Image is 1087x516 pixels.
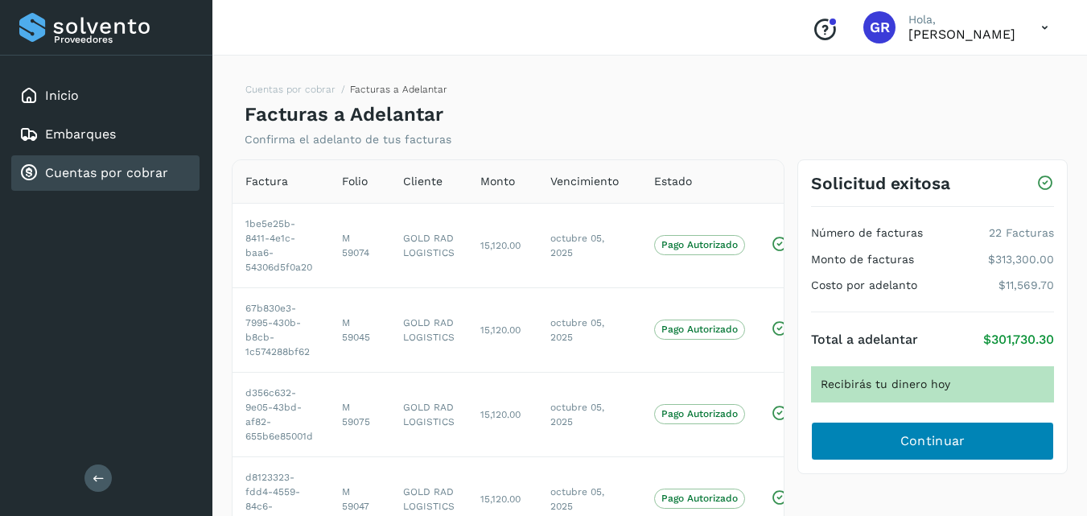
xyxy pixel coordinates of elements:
[45,126,116,142] a: Embarques
[998,279,1054,292] p: $11,569.70
[989,226,1054,240] p: 22 Facturas
[811,226,923,240] h4: Número de facturas
[329,287,390,372] td: M 59045
[480,240,521,251] span: 15,120.00
[45,165,168,180] a: Cuentas por cobrar
[329,203,390,287] td: M 59074
[54,34,193,45] p: Proveedores
[390,203,467,287] td: GOLD RAD LOGISTICS
[811,366,1054,402] div: Recibirás tu dinero hoy
[233,203,329,287] td: 1be5e25b-8411-4e1c-baa6-54306d5f0a20
[811,422,1054,460] button: Continuar
[661,324,738,335] p: Pago Autorizado
[811,279,917,292] h4: Costo por adelanto
[245,133,451,147] p: Confirma el adelanto de tus facturas
[350,84,447,95] span: Facturas a Adelantar
[329,372,390,456] td: M 59075
[900,432,966,450] span: Continuar
[245,103,443,126] h4: Facturas a Adelantar
[342,173,368,190] span: Folio
[11,117,200,152] div: Embarques
[233,287,329,372] td: 67b830e3-7995-430b-b8cb-1c574288bf62
[908,27,1015,42] p: GILBERTO RODRIGUEZ ARANDA
[811,173,950,193] h3: Solicitud exitosa
[988,253,1054,266] p: $313,300.00
[480,173,515,190] span: Monto
[811,332,918,347] h4: Total a adelantar
[661,493,738,504] p: Pago Autorizado
[245,82,447,103] nav: breadcrumb
[390,287,467,372] td: GOLD RAD LOGISTICS
[908,13,1015,27] p: Hola,
[550,486,604,512] span: octubre 05, 2025
[11,78,200,114] div: Inicio
[550,317,604,343] span: octubre 05, 2025
[233,372,329,456] td: d356c632-9e05-43bd-af82-655b6e85001d
[390,372,467,456] td: GOLD RAD LOGISTICS
[550,173,619,190] span: Vencimiento
[983,332,1054,347] p: $301,730.30
[811,253,914,266] h4: Monto de facturas
[480,324,521,336] span: 15,120.00
[550,402,604,427] span: octubre 05, 2025
[245,173,288,190] span: Factura
[661,239,738,250] p: Pago Autorizado
[11,155,200,191] div: Cuentas por cobrar
[661,408,738,419] p: Pago Autorizado
[480,409,521,420] span: 15,120.00
[654,173,692,190] span: Estado
[480,493,521,505] span: 15,120.00
[245,84,336,95] a: Cuentas por cobrar
[403,173,443,190] span: Cliente
[45,88,79,103] a: Inicio
[550,233,604,258] span: octubre 05, 2025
